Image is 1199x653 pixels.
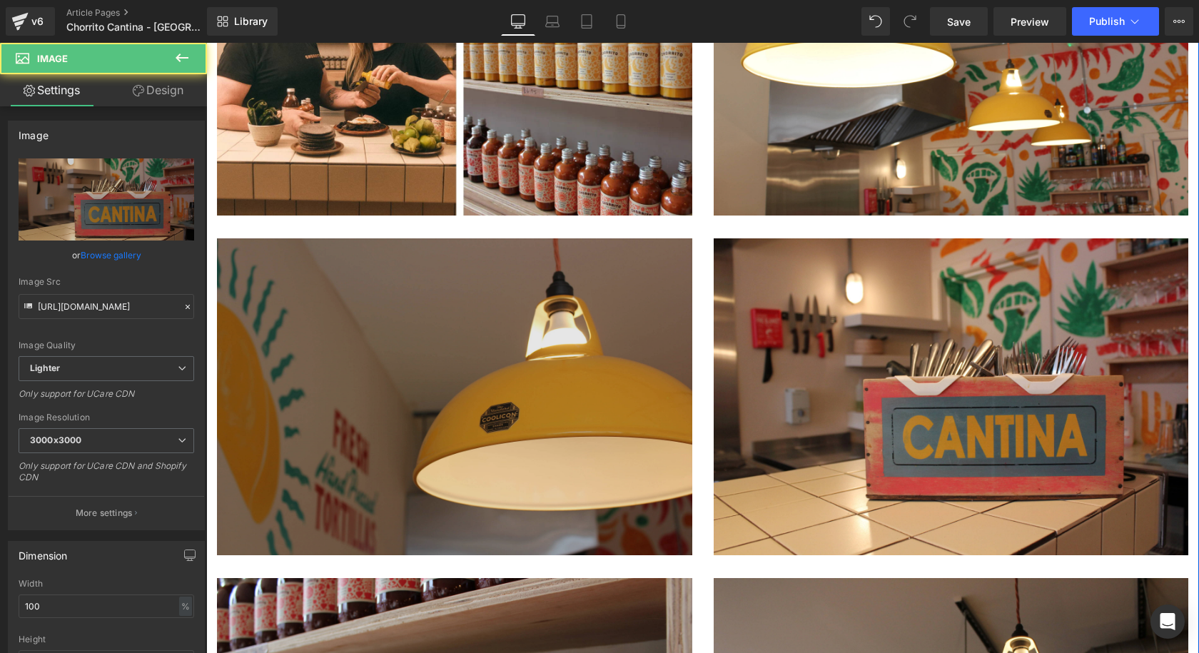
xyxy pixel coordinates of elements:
[37,53,68,64] span: Image
[1089,16,1125,27] span: Publish
[535,7,570,36] a: Laptop
[570,7,604,36] a: Tablet
[19,579,194,589] div: Width
[19,121,49,141] div: Image
[19,634,194,644] div: Height
[993,7,1066,36] a: Preview
[66,7,231,19] a: Article Pages
[19,412,194,422] div: Image Resolution
[76,507,133,520] p: More settings
[501,7,535,36] a: Desktop
[19,594,194,618] input: auto
[30,435,81,445] b: 3000x3000
[19,388,194,409] div: Only support for UCare CDN
[11,196,486,535] img: A close-up of a large Yellow Lampshade with an LED bulb and Black Lampholder with red cable. The ...
[896,7,924,36] button: Redo
[66,21,203,33] span: Chorrito Cantina - [GEOGRAPHIC_DATA], [GEOGRAPHIC_DATA] | Commercial Lighting Project
[947,14,971,29] span: Save
[1150,604,1185,639] div: Open Intercom Messenger
[6,7,55,36] a: v6
[19,542,68,562] div: Dimension
[1165,7,1193,36] button: More
[9,496,204,530] button: More settings
[604,7,638,36] a: Mobile
[1011,14,1049,29] span: Preview
[234,15,268,28] span: Library
[81,243,141,268] a: Browse gallery
[106,74,210,106] a: Design
[207,7,278,36] a: New Library
[30,363,60,373] b: Lighter
[19,277,194,287] div: Image Src
[861,7,890,36] button: Undo
[19,248,194,263] div: or
[179,597,192,616] div: %
[19,460,194,492] div: Only support for UCare CDN and Shopify CDN
[29,12,46,31] div: v6
[19,340,194,350] div: Image Quality
[507,196,983,535] img: A red and blue rustic wooden pot which is holding stainless steel knives and forks. The box is pl...
[1072,7,1159,36] button: Publish
[19,294,194,319] input: Link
